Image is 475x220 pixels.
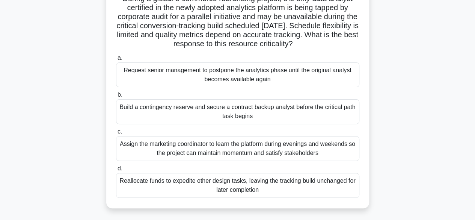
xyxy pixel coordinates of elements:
[116,173,359,198] div: Reallocate funds to expedite other design tasks, leaving the tracking build unchanged for later c...
[116,62,359,87] div: Request senior management to postpone the analytics phase until the original analyst becomes avai...
[118,91,122,98] span: b.
[118,165,122,171] span: d.
[116,99,359,124] div: Build a contingency reserve and secure a contract backup analyst before the critical path task be...
[118,55,122,61] span: a.
[116,136,359,161] div: Assign the marketing coordinator to learn the platform during evenings and weekends so the projec...
[118,128,122,135] span: c.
